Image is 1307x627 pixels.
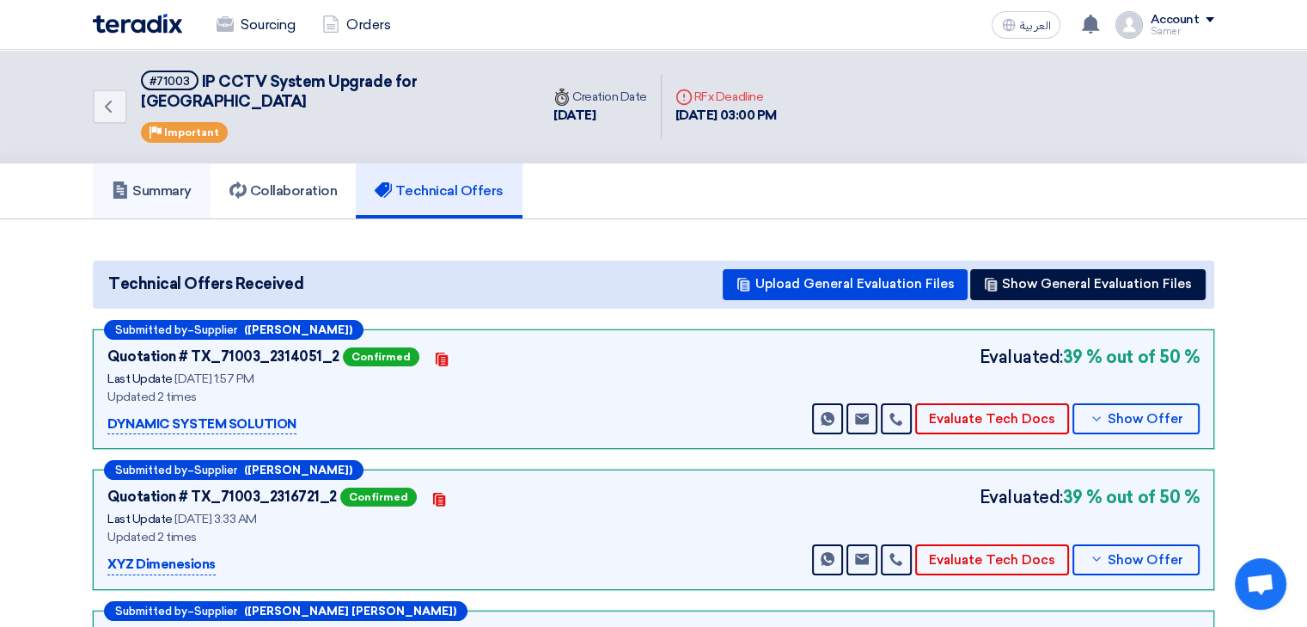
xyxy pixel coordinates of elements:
div: Evaluated: [979,344,1200,370]
div: – [104,320,363,340]
b: ([PERSON_NAME]) [244,324,352,335]
a: Sourcing [203,6,308,44]
h5: IP CCTV System Upgrade for Makkah Mall [141,71,519,113]
span: Show Offer [1108,554,1183,567]
div: – [104,601,467,621]
span: Technical Offers Received [108,273,303,296]
a: Collaboration [211,163,357,218]
img: profile_test.png [1115,11,1143,39]
span: Important [164,126,219,138]
button: العربية [992,11,1060,39]
button: Show Offer [1072,403,1200,434]
span: العربية [1019,20,1050,32]
b: ([PERSON_NAME]) [244,464,352,476]
h5: Collaboration [229,182,338,200]
span: Confirmed [340,488,417,507]
h5: Summary [112,182,192,200]
span: Last Update [107,372,173,386]
span: Show Offer [1108,413,1183,426]
a: Technical Offers [356,163,522,218]
span: [DATE] 1:57 PM [174,372,253,386]
span: Submitted by [115,464,187,476]
p: XYZ Dimenesions [107,555,216,575]
div: RFx Deadline [675,88,777,106]
a: Orders [308,6,404,44]
div: Evaluated: [979,484,1200,510]
div: Account [1150,13,1199,28]
span: Confirmed [343,347,419,366]
div: Creation Date [553,88,647,106]
div: Updated 2 times [107,388,537,406]
div: [DATE] 03:00 PM [675,106,777,126]
b: ([PERSON_NAME] [PERSON_NAME]) [244,605,456,617]
div: Samer [1150,27,1214,36]
div: [DATE] [553,106,647,126]
button: Show Offer [1072,544,1200,575]
a: Summary [93,163,211,218]
p: DYNAMIC SYSTEM SOLUTION [107,415,296,435]
div: Quotation # TX_71003_2314051_2 [107,347,339,367]
div: – [104,460,363,480]
button: Evaluate Tech Docs [915,403,1069,434]
button: Evaluate Tech Docs [915,544,1069,575]
span: [DATE] 3:33 AM [174,512,256,526]
span: Submitted by [115,605,187,617]
span: IP CCTV System Upgrade for [GEOGRAPHIC_DATA] [141,72,417,111]
span: Last Update [107,512,173,526]
div: Quotation # TX_71003_2316721_2 [107,487,337,507]
div: #71003 [150,76,190,87]
span: Supplier [194,324,237,335]
span: Supplier [194,464,237,476]
span: Supplier [194,605,237,617]
button: Show General Evaluation Files [970,269,1206,300]
a: Open chat [1235,558,1286,610]
b: 39 % out of 50 % [1063,344,1200,370]
b: 39 % out of 50 % [1063,484,1200,510]
div: Updated 2 times [107,528,537,546]
img: Teradix logo [93,14,182,34]
span: Submitted by [115,324,187,335]
button: Upload General Evaluation Files [723,269,968,300]
h5: Technical Offers [375,182,503,200]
